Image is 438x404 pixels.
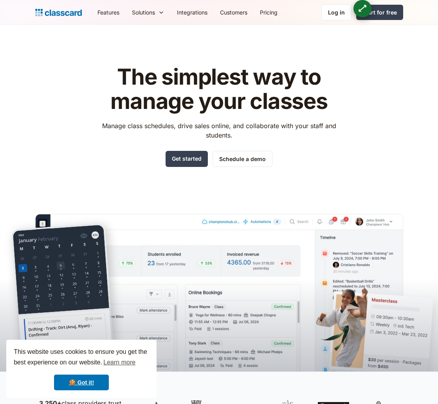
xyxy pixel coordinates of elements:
[213,151,272,167] a: Schedule a demo
[132,8,155,16] div: Solutions
[356,5,403,20] a: Start for free
[14,347,149,368] span: This website uses cookies to ensure you get the best experience on our website.
[95,121,343,140] p: Manage class schedules, drive sales online, and collaborate with your staff and students.
[254,4,284,21] a: Pricing
[328,8,345,16] div: Log in
[91,4,126,21] a: Features
[54,375,109,390] a: dismiss cookie message
[166,151,208,167] a: Get started
[102,357,137,368] a: learn more about cookies
[126,4,171,21] div: Solutions
[35,7,82,18] a: home
[356,2,369,15] div: ⟷
[214,4,254,21] a: Customers
[362,8,397,16] div: Start for free
[6,340,157,398] div: cookieconsent
[321,4,351,20] a: Log in
[171,4,214,21] a: Integrations
[95,65,343,113] h1: The simplest way to manage your classes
